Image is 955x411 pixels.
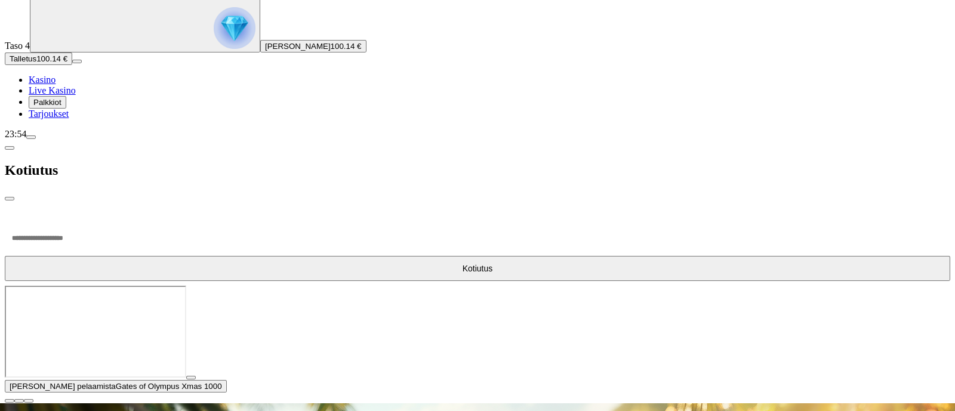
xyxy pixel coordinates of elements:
span: Palkkiot [33,98,61,107]
button: [PERSON_NAME] pelaamistaGates of Olympus Xmas 1000 [5,380,227,393]
button: Talletusplus icon100.14 € [5,52,72,65]
span: Kotiutus [463,264,493,273]
button: reward iconPalkkiot [29,96,66,109]
span: Tarjoukset [29,109,69,119]
button: play icon [186,376,196,379]
button: [PERSON_NAME]100.14 € [260,40,366,52]
span: Kasino [29,75,56,85]
button: menu [26,135,36,139]
button: close icon [5,399,14,403]
a: diamond iconKasino [29,75,56,85]
button: close [5,197,14,200]
span: Live Kasino [29,85,76,95]
button: menu [72,60,82,63]
span: [PERSON_NAME] [265,42,331,51]
button: chevron-left icon [5,146,14,150]
button: fullscreen icon [24,399,33,403]
span: Taso 4 [5,41,30,51]
span: Talletus [10,54,36,63]
span: 100.14 € [36,54,67,63]
a: poker-chip iconLive Kasino [29,85,76,95]
span: 100.14 € [331,42,362,51]
span: Gates of Olympus Xmas 1000 [116,382,222,391]
iframe: Gates of Olympus Xmas 1000 [5,286,186,378]
a: gift-inverted iconTarjoukset [29,109,69,119]
h2: Kotiutus [5,162,950,178]
img: reward progress [214,7,255,49]
button: chevron-down icon [14,399,24,403]
span: [PERSON_NAME] pelaamista [10,382,116,391]
button: Kotiutus [5,256,950,281]
span: 23:54 [5,129,26,139]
